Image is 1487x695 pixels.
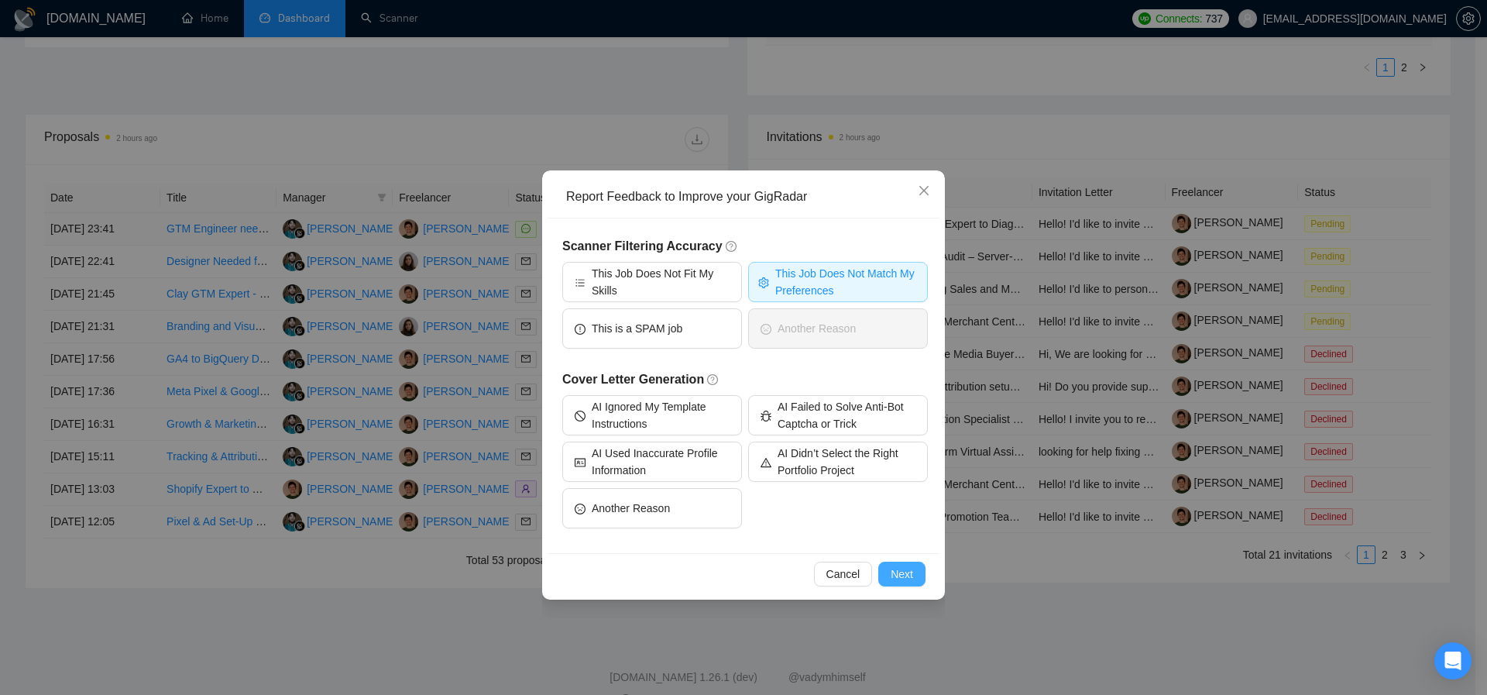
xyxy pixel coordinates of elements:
[758,276,769,287] span: setting
[918,184,930,197] span: close
[575,502,586,514] span: frown
[575,322,586,334] span: exclamation-circle
[778,445,915,479] span: AI Didn’t Select the Right Portfolio Project
[778,398,915,432] span: AI Failed to Solve Anti-Bot Captcha or Trick
[592,500,670,517] span: Another Reason
[761,456,771,467] span: warning
[592,265,730,299] span: This Job Does Not Fit My Skills
[562,370,928,389] h5: Cover Letter Generation
[903,170,945,212] button: Close
[748,442,928,482] button: warningAI Didn’t Select the Right Portfolio Project
[562,488,742,528] button: frownAnother Reason
[1434,642,1472,680] div: Open Intercom Messenger
[575,409,586,421] span: stop
[707,373,719,386] span: question-circle
[592,445,730,479] span: AI Used Inaccurate Profile Information
[826,566,860,583] span: Cancel
[592,398,730,432] span: AI Ignored My Template Instructions
[748,308,928,349] button: frownAnother Reason
[562,395,742,435] button: stopAI Ignored My Template Instructions
[726,240,738,253] span: question-circle
[761,409,771,421] span: bug
[878,562,926,587] button: Next
[592,320,682,337] span: This is a SPAM job
[562,262,742,302] button: barsThis Job Does Not Fit My Skills
[748,262,928,302] button: settingThis Job Does Not Match My Preferences
[748,395,928,435] button: bugAI Failed to Solve Anti-Bot Captcha or Trick
[575,456,586,467] span: idcard
[562,442,742,482] button: idcardAI Used Inaccurate Profile Information
[562,237,928,256] h5: Scanner Filtering Accuracy
[814,562,873,587] button: Cancel
[562,308,742,349] button: exclamation-circleThis is a SPAM job
[575,276,586,287] span: bars
[891,566,913,583] span: Next
[566,188,932,205] div: Report Feedback to Improve your GigRadar
[775,265,918,299] span: This Job Does Not Match My Preferences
